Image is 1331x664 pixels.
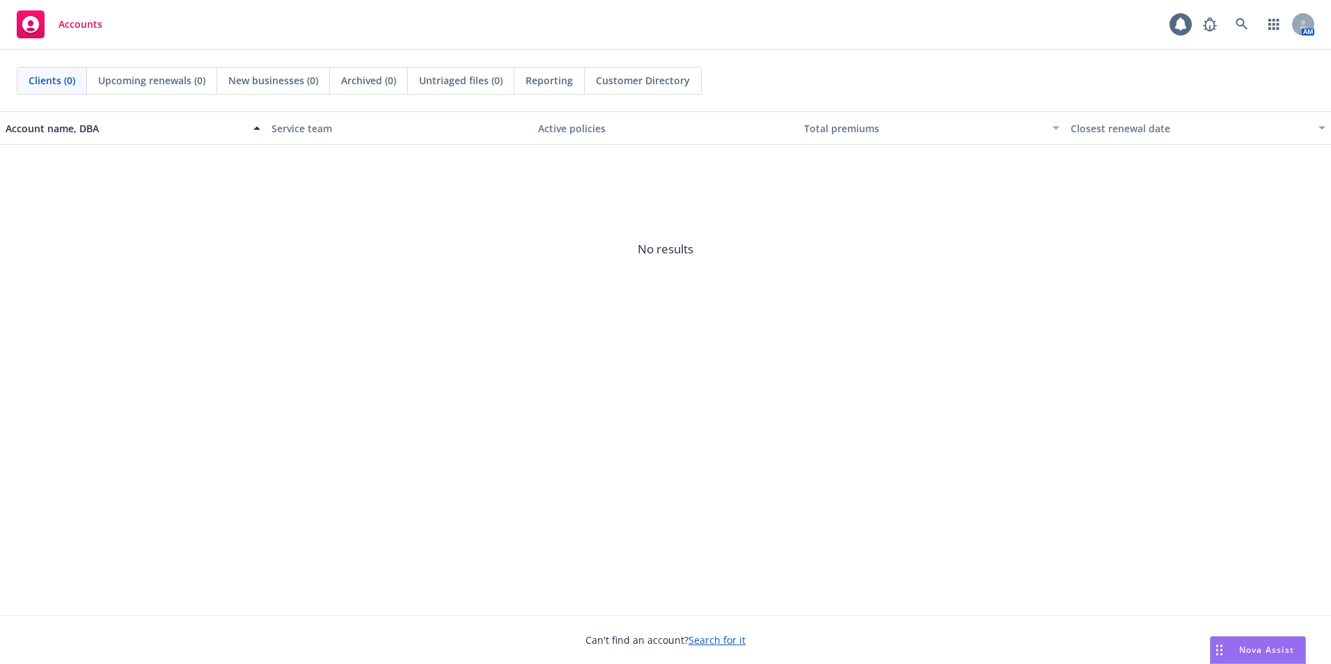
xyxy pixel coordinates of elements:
span: Clients (0) [29,73,75,88]
a: Search [1228,10,1256,38]
button: Total premiums [798,111,1064,145]
span: Untriaged files (0) [419,73,503,88]
span: Nova Assist [1239,644,1294,656]
button: Closest renewal date [1065,111,1331,145]
button: Service team [266,111,532,145]
span: Reporting [526,73,573,88]
span: Customer Directory [596,73,690,88]
div: Drag to move [1211,637,1228,663]
span: Accounts [58,19,102,30]
a: Accounts [11,5,108,44]
button: Nova Assist [1210,636,1306,664]
button: Active policies [533,111,798,145]
span: Archived (0) [341,73,396,88]
span: New businesses (0) [228,73,318,88]
div: Closest renewal date [1071,121,1310,136]
span: Upcoming renewals (0) [98,73,205,88]
div: Account name, DBA [6,121,245,136]
a: Search for it [688,633,746,647]
div: Active policies [538,121,793,136]
a: Switch app [1260,10,1288,38]
div: Total premiums [804,121,1043,136]
a: Report a Bug [1196,10,1224,38]
span: Can't find an account? [585,633,746,647]
div: Service team [271,121,526,136]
